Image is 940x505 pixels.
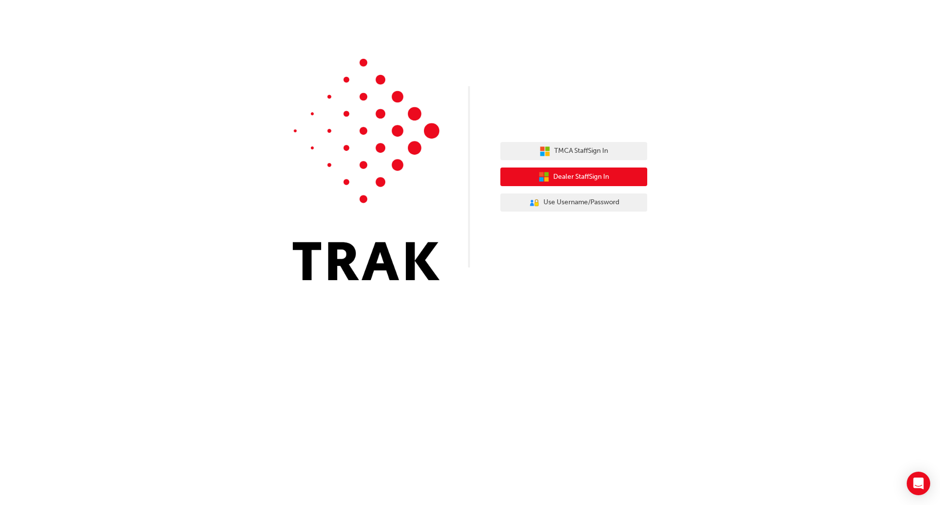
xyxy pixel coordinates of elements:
span: Use Username/Password [543,197,619,208]
button: Use Username/Password [500,193,647,212]
span: TMCA Staff Sign In [554,145,608,157]
img: Trak [293,59,440,280]
div: Open Intercom Messenger [907,472,930,495]
span: Dealer Staff Sign In [553,171,609,183]
button: Dealer StaffSign In [500,168,647,186]
button: TMCA StaffSign In [500,142,647,161]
